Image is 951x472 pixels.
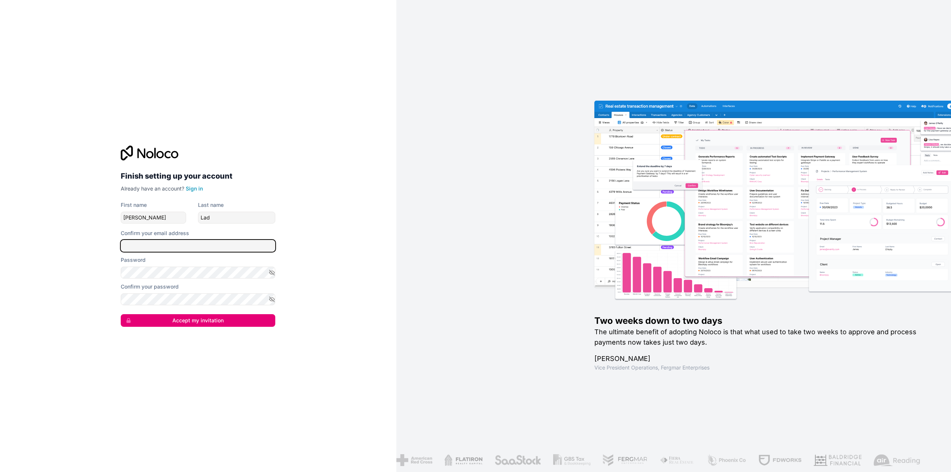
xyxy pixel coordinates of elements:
label: First name [121,201,147,209]
img: /assets/gbstax-C-GtDUiK.png [548,454,586,466]
img: /assets/airreading-FwAmRzSr.png [869,454,916,466]
img: /assets/fiera-fwj2N5v4.png [655,454,690,466]
img: /assets/phoenix-BREaitsQ.png [702,454,742,466]
img: /assets/saastock-C6Zbiodz.png [490,454,536,466]
button: Accept my invitation [121,314,275,327]
h2: Finish setting up your account [121,169,275,183]
img: /assets/american-red-cross-BAupjrZR.png [391,454,427,466]
input: Email address [121,240,275,252]
img: /assets/fdworks-Bi04fVtw.png [753,454,797,466]
label: Confirm your email address [121,230,189,237]
input: family-name [198,212,275,224]
label: Confirm your password [121,283,179,290]
img: /assets/flatiron-C8eUkumj.png [439,454,478,466]
span: Already have an account? [121,185,184,192]
a: Sign in [186,185,203,192]
label: Last name [198,201,224,209]
img: /assets/fergmar-CudnrXN5.png [598,454,643,466]
h1: Two weeks down to two days [594,315,927,327]
input: Password [121,267,275,279]
input: Confirm password [121,293,275,305]
h1: [PERSON_NAME] [594,354,927,364]
img: /assets/baldridge-DxmPIwAm.png [809,454,857,466]
h1: Vice President Operations , Fergmar Enterprises [594,364,927,371]
label: Password [121,256,146,264]
input: given-name [121,212,186,224]
h2: The ultimate benefit of adopting Noloco is that what used to take two weeks to approve and proces... [594,327,927,348]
